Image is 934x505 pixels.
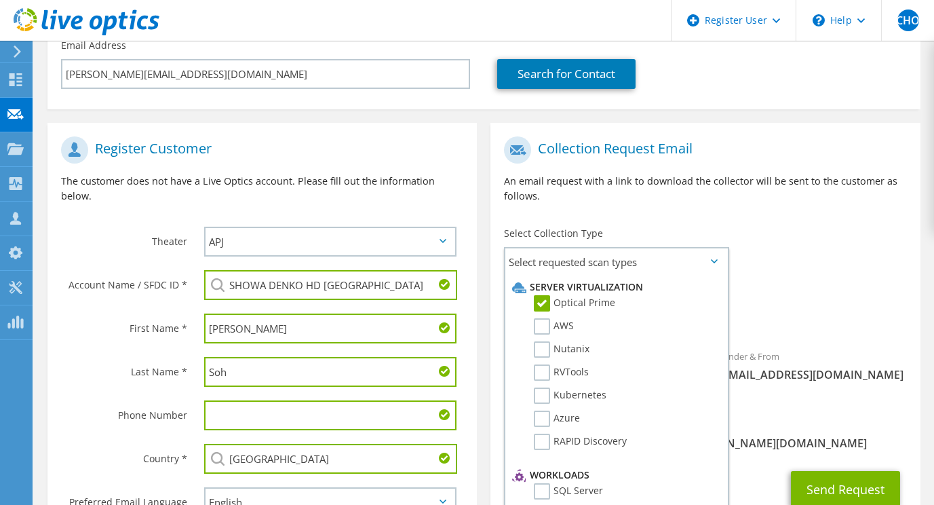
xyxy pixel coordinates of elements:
[61,400,187,422] label: Phone Number
[534,295,615,312] label: Optical Prime
[61,357,187,379] label: Last Name *
[534,388,606,404] label: Kubernetes
[504,227,603,240] label: Select Collection Type
[61,314,187,335] label: First Name *
[534,318,574,335] label: AWS
[504,174,906,204] p: An email request with a link to download the collector will be sent to the customer as follows.
[61,174,463,204] p: The customer does not have a Live Optics account. Please fill out the information below.
[897,10,919,31] span: CHO
[813,14,825,26] svg: \n
[504,136,899,164] h1: Collection Request Email
[509,467,720,483] li: Workloads
[490,281,920,335] div: Requested Collections
[505,248,726,276] span: Select requested scan types
[719,367,907,382] span: [EMAIL_ADDRESS][DOMAIN_NAME]
[61,227,187,248] label: Theater
[61,39,126,52] label: Email Address
[534,411,580,427] label: Azure
[61,444,187,466] label: Country *
[61,136,456,164] h1: Register Customer
[705,342,920,389] div: Sender & From
[534,341,589,358] label: Nutanix
[534,434,627,450] label: RAPID Discovery
[534,483,603,500] label: SQL Server
[490,342,705,404] div: To
[534,364,589,381] label: RVTools
[490,411,920,457] div: CC & Reply To
[497,59,636,89] a: Search for Contact
[61,270,187,292] label: Account Name / SFDC ID *
[509,279,720,295] li: Server Virtualization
